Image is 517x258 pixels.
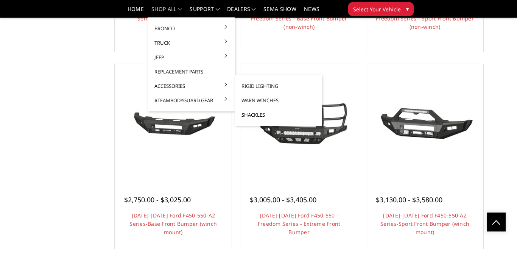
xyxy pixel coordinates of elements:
[129,212,217,236] a: [DATE]-[DATE] Ford F450-550-A2 Series-Base Front Bumper (winch mount)
[151,36,232,50] a: Truck
[238,93,319,108] a: Warn Winches
[348,2,414,16] button: Select Your Vehicle
[151,93,232,108] a: #TeamBodyguard Gear
[368,96,481,149] img: 2023-2025 Ford F450-550-A2 Series-Sport Front Bumper (winch mount)
[376,195,442,204] span: $3,130.00 - $3,580.00
[376,6,474,30] a: [DATE]-[DATE] Ford F450-550 - Freedom Series - Sport Front Bumper (non-winch)
[128,6,144,17] a: Home
[353,5,401,13] span: Select Your Vehicle
[238,79,319,93] a: Rigid Lighting
[151,79,232,93] a: Accessories
[258,212,341,236] a: [DATE]-[DATE] Ford F450-550 - Freedom Series - Extreme Front Bumper
[151,50,232,64] a: Jeep
[368,66,481,179] a: 2023-2025 Ford F450-550-A2 Series-Sport Front Bumper (winch mount)
[406,5,409,13] span: ▾
[304,6,319,17] a: News
[263,6,296,17] a: SEMA Show
[124,195,191,204] span: $2,750.00 - $3,025.00
[151,6,182,17] a: shop all
[151,21,232,36] a: Bronco
[227,6,256,17] a: Dealers
[487,213,506,231] a: Click to Top
[479,222,517,258] iframe: Chat Widget
[251,6,347,30] a: [DATE]-[DATE] Ford F450-550 - Freedom Series - Base Front Bumper (non-winch)
[117,66,230,179] a: 2023-2025 Ford F450-550-A2 Series-Base Front Bumper (winch mount) 2023-2025 Ford F450-550-A2 Seri...
[380,212,469,236] a: [DATE]-[DATE] Ford F450-550-A2 Series-Sport Front Bumper (winch mount)
[250,195,316,204] span: $3,005.00 - $3,405.00
[242,66,355,179] a: 2023-2025 Ford F450-550 - Freedom Series - Extreme Front Bumper 2023-2025 Ford F450-550 - Freedom...
[238,108,319,122] a: Shackles
[190,6,220,17] a: Support
[151,64,232,79] a: Replacement Parts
